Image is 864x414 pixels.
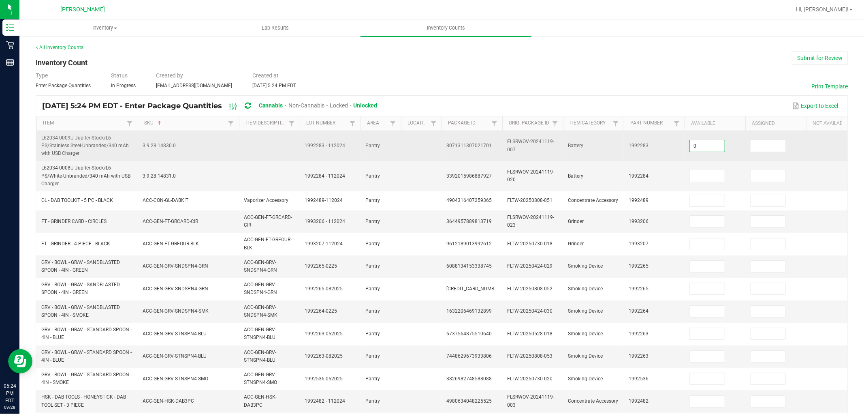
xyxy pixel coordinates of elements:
span: Pantry [365,219,380,224]
span: GRV - BOWL - GRAV - SANDBLASTED SPOON - 4IN - GREEN [41,260,120,273]
span: 3.9.28.14830.0 [143,143,176,148]
a: Inventory Counts [361,19,531,36]
span: [PERSON_NAME] [60,6,105,13]
span: 1992283 [629,143,649,148]
span: HSK - DAB TOOLS - HONEYSTICK - DAB TOOL SET - 3 PIECE [41,394,126,408]
span: 3826982748588088 [446,376,492,382]
span: Pantry [365,308,380,314]
a: Filter [388,118,398,129]
span: 1992265-0225 [305,263,337,269]
a: Item DescriptionSortable [245,120,286,127]
span: L62034-0008U Jupiter Stock/L6 PS/White-Unbranded/340 mAh with USB Charger [41,165,130,186]
span: ACC-GEN-FT-GRFOUR-BLK [244,237,292,250]
span: Pantry [365,173,380,179]
span: 1992284 [629,173,649,179]
span: 9612189013992612 [446,241,492,247]
a: Filter [550,118,560,129]
span: 1993206 [629,219,649,224]
span: 1992482 [629,398,649,404]
span: 8071311307021701 [446,143,492,148]
span: GRV - BOWL - GRAV - STANDARD SPOON - 4IN - SMOKE [41,372,132,385]
span: Smoking Device [568,331,603,337]
span: 1992264 [629,308,649,314]
span: 7448629673933806 [446,353,492,359]
button: Export to Excel [790,99,841,113]
span: FLTW-20250808-051 [507,197,553,203]
a: Orig. Package IdSortable [509,120,550,127]
span: Type [36,72,48,79]
span: Status [111,72,128,79]
span: Created at [252,72,279,79]
span: FLTW-20250730-020 [507,376,553,382]
span: 3644957889813719 [446,219,492,224]
th: Assigned [745,116,806,131]
div: [DATE] 5:24 PM EDT - Enter Package Quantities [42,99,384,114]
span: 1992263 [629,331,649,337]
span: ACC-GEN-FT-GRFOUR-BLK [143,241,199,247]
span: 1993206 - 112024 [305,219,345,224]
span: GRV - BOWL - GRAV - SANDBLASTED SPOON - 4IN - GREEN [41,282,120,295]
span: FLSRWOV-20241119-007 [507,139,554,152]
span: ACC-GEN-GRV-SNDSPN4-GRN [143,263,208,269]
a: SKUSortable [144,120,226,127]
span: Pantry [365,143,380,148]
span: Inventory Count [36,58,87,67]
span: Smoking Device [568,286,603,292]
span: FLTW-20250528-018 [507,331,553,337]
span: Pantry [365,331,380,337]
button: Print Template [811,82,848,90]
iframe: Resource center [8,349,32,373]
span: 1992283 - 112024 [305,143,345,148]
span: Created by [156,72,183,79]
span: 4980634048225525 [446,398,492,404]
span: FLSRWOV-20241119-020 [507,169,554,182]
span: Pantry [365,398,380,404]
span: 1992263-052025 [305,331,343,337]
span: 1992265 [629,263,649,269]
span: ACC-CON-GL-DABKIT [143,197,188,203]
span: FLTW-20250808-052 [507,286,553,292]
span: Inventory [20,24,190,32]
span: ACC-GEN-GRV-SNDSPN4-GRN [244,260,277,273]
a: Filter [125,118,134,129]
span: 1992489-112024 [305,197,343,203]
a: Filter [672,118,681,129]
span: Unlocked [354,102,378,109]
span: FLSRWOV-20241119-003 [507,394,554,408]
span: Battery [568,173,583,179]
span: ACC-GEN-GRV-STNSPN4-SMO [143,376,208,382]
span: 1992265-082025 [305,286,343,292]
span: 1632206469132899 [446,308,492,314]
span: ACC-GEN-GRV-STNSPN4-BLU [143,353,207,359]
a: Item CategorySortable [570,120,610,127]
span: ACC-GEN-GRV-STNSPN4-BLU [143,331,207,337]
span: Pantry [365,286,380,292]
span: 1992263 [629,353,649,359]
inline-svg: Reports [6,58,14,66]
span: Concentrate Accessory [568,398,618,404]
span: FLTW-20250808-053 [507,353,553,359]
span: Pantry [365,241,380,247]
span: ACC-GEN-GRV-SNDSPN4-GRN [143,286,208,292]
span: ACC-GEN-FT-GRCARD-CIR [143,219,198,224]
span: ACC-GEN-GRV-STNSPN4-BLU [244,350,276,363]
span: 1993207 [629,241,649,247]
span: GRV - BOWL - GRAV - STANDARD SPOON - 4IN - BLUE [41,327,132,340]
span: Lab Results [251,24,300,32]
span: [CREDIT_CARD_NUMBER] [446,286,501,292]
inline-svg: Retail [6,41,14,49]
span: 1993207-112024 [305,241,343,247]
span: 6737564875510640 [446,331,492,337]
a: < All Inventory Counts [36,45,83,50]
span: ACC-GEN-HSK-DAB3PC [143,398,194,404]
a: Package IdSortable [448,120,489,127]
span: FLTW-20250730-018 [507,241,553,247]
span: 6088134153338745 [446,263,492,269]
span: Vaporizer Accessory [244,197,288,203]
span: ACC-GEN-GRV-SNDSPN4-SMK [244,305,277,318]
span: Smoking Device [568,263,603,269]
span: Sortable [156,120,163,127]
span: GL - DAB TOOLKIT - 5 PC - BLACK [41,197,113,203]
span: ACC-GEN-GRV-SNDSPN4-GRN [244,282,277,295]
span: Pantry [365,197,380,203]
